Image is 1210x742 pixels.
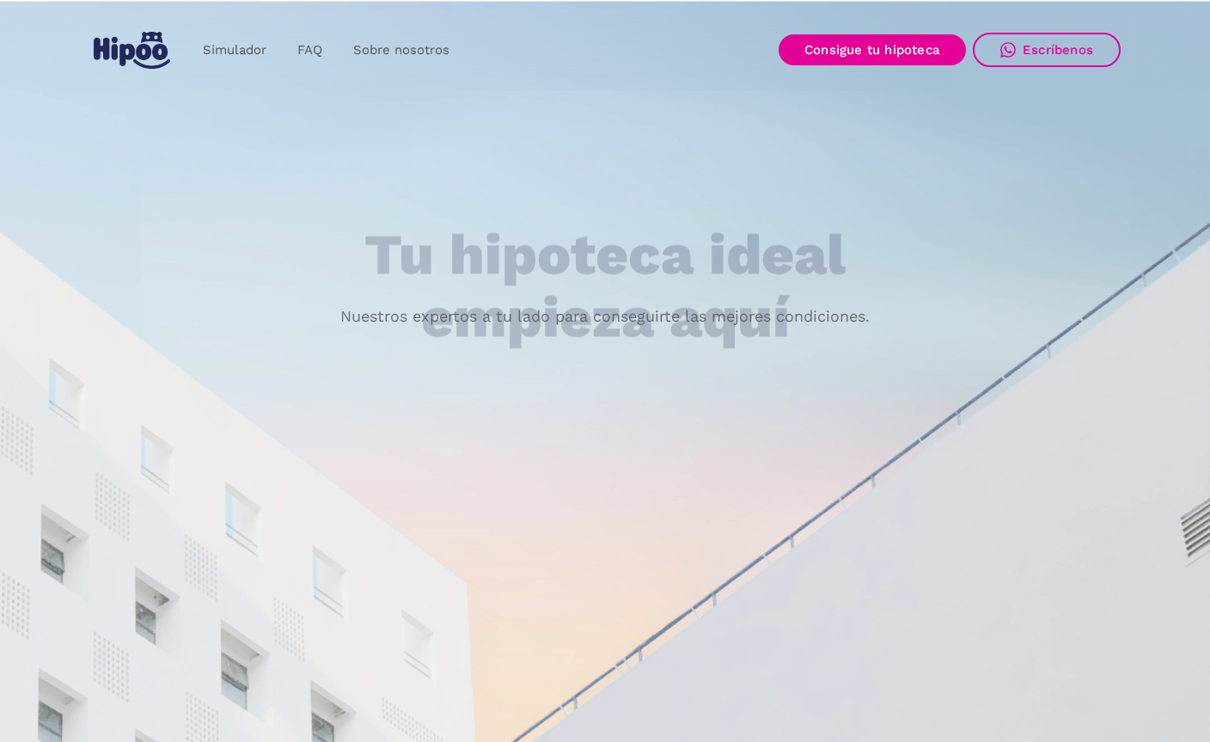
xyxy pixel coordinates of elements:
[89,25,174,76] a: home
[973,33,1121,67] a: Escríbenos
[338,34,465,67] a: Sobre nosotros
[779,34,966,65] a: Consigue tu hipoteca
[187,34,282,67] a: Simulador
[1023,42,1093,58] div: Escríbenos
[282,34,338,67] a: FAQ
[279,224,931,349] h1: Tu hipoteca ideal empieza aquí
